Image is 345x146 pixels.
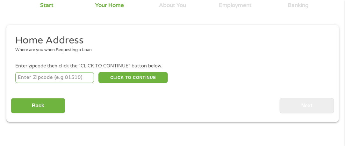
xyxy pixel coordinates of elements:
div: Where are you when Requesting a Loan. [15,47,325,53]
div: Start [40,2,54,9]
div: Employment [219,2,252,9]
div: About You [159,2,186,9]
div: Enter zipcode then click the "CLICK TO CONTINUE" button below. [15,63,329,70]
div: Banking [288,2,309,9]
input: Enter Zipcode (e.g 01510) [15,72,94,83]
div: Your Home [95,2,124,9]
button: CLICK TO CONTINUE [98,72,168,83]
input: Back [11,98,65,114]
input: Next [280,98,334,114]
h2: Home Address [15,34,325,47]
